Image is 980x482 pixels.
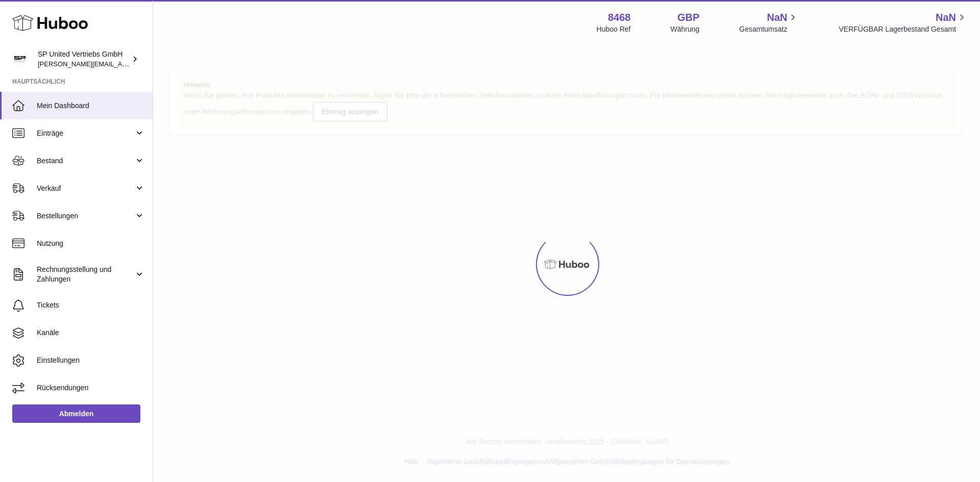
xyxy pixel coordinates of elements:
strong: GBP [677,11,699,24]
span: Verkauf [37,184,134,193]
span: [PERSON_NAME][EMAIL_ADDRESS][DOMAIN_NAME] [38,60,205,68]
span: NaN [936,11,956,24]
span: NaN [767,11,787,24]
div: Huboo Ref [597,24,631,34]
div: SP United Vertriebs GmbH [38,49,130,69]
a: NaN VERFÜGBAR Lagerbestand Gesamt [839,11,968,34]
span: Einträge [37,129,134,138]
span: Nutzung [37,239,145,248]
span: Gesamtumsatz [739,24,799,34]
span: Rücksendungen [37,383,145,393]
span: Tickets [37,300,145,310]
span: Rechnungsstellung und Zahlungen [37,265,134,284]
span: VERFÜGBAR Lagerbestand Gesamt [839,24,968,34]
img: tim@sp-united.com [12,52,28,67]
span: Bestellungen [37,211,134,221]
span: Einstellungen [37,356,145,365]
strong: 8468 [608,11,631,24]
span: Kanäle [37,328,145,338]
div: Währung [671,24,700,34]
a: Abmelden [12,404,140,423]
span: Bestand [37,156,134,166]
a: NaN Gesamtumsatz [739,11,799,34]
span: Mein Dashboard [37,101,145,111]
